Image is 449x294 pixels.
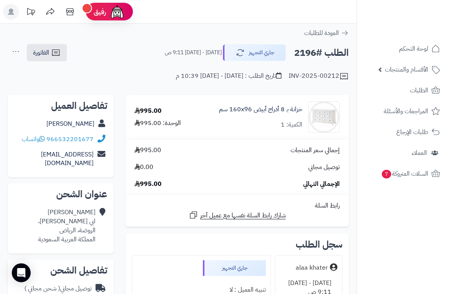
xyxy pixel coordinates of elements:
[134,107,162,116] div: 995.00
[223,44,286,61] button: جاري التجهيز
[38,208,96,244] div: [PERSON_NAME] ابي [PERSON_NAME]، الروضة، الرياض المملكة العربية السعودية
[24,284,60,293] span: ( شحن مجاني )
[46,134,94,144] a: 966532201677
[21,4,40,22] a: تحديثات المنصة
[412,147,427,158] span: العملاء
[46,119,94,129] a: [PERSON_NAME]
[165,49,222,57] small: [DATE] - [DATE] 9:11 ص
[134,180,162,189] span: 995.00
[14,266,107,275] h2: تفاصيل الشحن
[289,72,349,81] div: INV-2025-00212
[362,81,444,100] a: الطلبات
[12,263,31,282] div: Open Intercom Messenger
[385,64,428,75] span: الأقسام والمنتجات
[396,127,428,138] span: طلبات الإرجاع
[200,211,286,220] span: شارك رابط السلة نفسها مع عميل آخر
[189,210,286,220] a: شارك رابط السلة نفسها مع عميل آخر
[303,180,340,189] span: الإجمالي النهائي
[129,201,346,210] div: رابط السلة
[33,48,49,57] span: الفاتورة
[109,4,125,20] img: ai-face.png
[14,189,107,199] h2: عنوان الشحن
[296,263,328,272] div: alaa khater
[176,72,282,81] div: تاريخ الطلب : [DATE] - [DATE] 10:39 م
[309,101,339,133] img: 1758181884-1731233659-1-1000x1000-90x90.jpg
[281,120,302,129] div: الكمية: 1
[308,163,340,172] span: توصيل مجاني
[382,170,391,178] span: 7
[304,28,349,38] a: العودة للطلبات
[134,119,181,128] div: الوحدة: 995.00
[219,105,302,114] a: خزانة بـ 8 أدراج أبيض ‎160x96 سم‏
[94,7,106,17] span: رفيق
[362,164,444,183] a: السلات المتروكة7
[27,44,67,61] a: الفاتورة
[304,28,339,38] span: العودة للطلبات
[381,168,428,179] span: السلات المتروكة
[14,101,107,110] h2: تفاصيل العميل
[410,85,428,96] span: الطلبات
[362,39,444,58] a: لوحة التحكم
[41,150,94,168] a: [EMAIL_ADDRESS][DOMAIN_NAME]
[362,143,444,162] a: العملاء
[294,45,349,61] h2: الطلب #2196
[134,163,153,172] span: 0.00
[296,240,342,249] h3: سجل الطلب
[384,106,428,117] span: المراجعات والأسئلة
[203,260,266,276] div: جاري التجهيز
[291,146,340,155] span: إجمالي سعر المنتجات
[399,43,428,54] span: لوحة التحكم
[24,284,92,293] div: توصيل مجاني
[362,102,444,121] a: المراجعات والأسئلة
[362,123,444,141] a: طلبات الإرجاع
[134,146,161,155] span: 995.00
[22,134,45,144] a: واتساب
